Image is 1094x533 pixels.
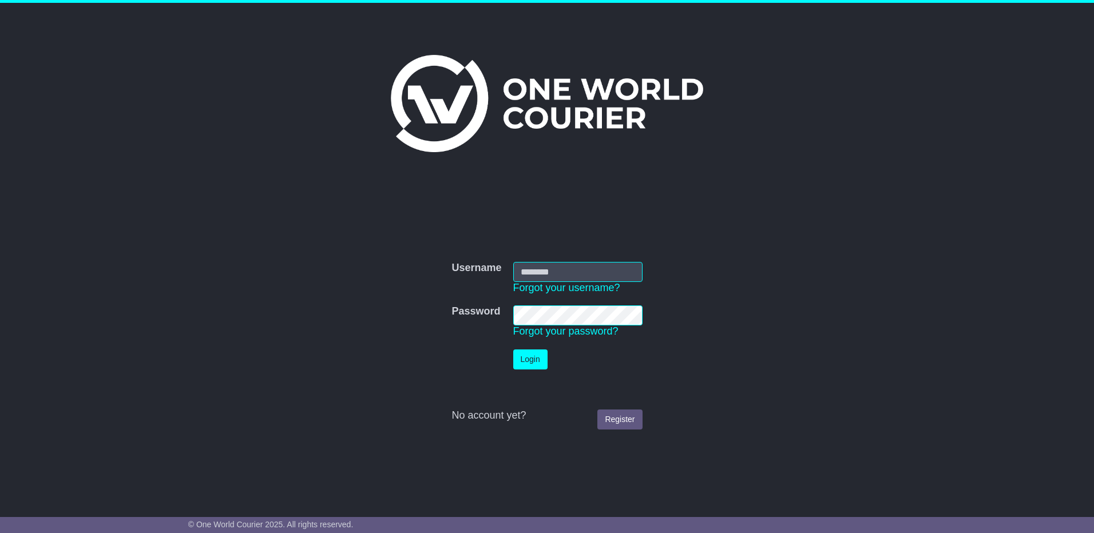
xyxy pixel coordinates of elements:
a: Forgot your username? [513,282,620,293]
img: One World [391,55,703,152]
a: Register [597,409,642,429]
span: © One World Courier 2025. All rights reserved. [188,520,354,529]
label: Username [451,262,501,275]
a: Forgot your password? [513,325,619,337]
button: Login [513,349,548,369]
div: No account yet? [451,409,642,422]
label: Password [451,305,500,318]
